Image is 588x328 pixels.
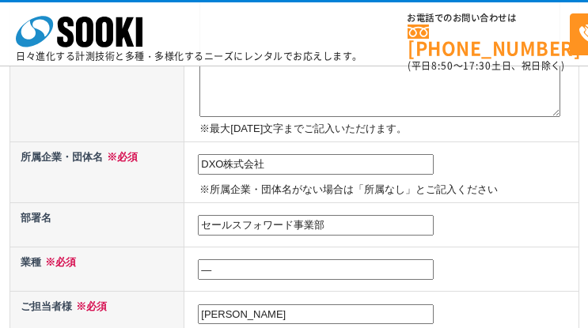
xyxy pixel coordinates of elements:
input: 業種不明の場合、事業内容を記載ください [198,259,434,280]
input: 例）株式会社ソーキ [198,154,434,175]
th: 所属企業・団体名 [9,141,184,202]
th: 部署名 [9,202,184,247]
th: 業種 [9,247,184,291]
input: 例）カスタマーサポート部 [198,215,434,236]
p: ※最大[DATE]文字までご記入いただけます。 [199,121,575,138]
span: 17:30 [463,58,491,73]
span: お電話でのお問い合わせは [408,13,570,23]
p: 日々進化する計測技術と多種・多様化するニーズにレンタルでお応えします。 [16,51,362,61]
p: ※所属企業・団体名がない場合は「所属なし」とご記入ください [199,182,575,198]
span: (平日 ～ 土日、祝日除く) [408,58,564,73]
a: [PHONE_NUMBER] [408,25,570,57]
span: ※必須 [103,151,138,163]
span: ※必須 [41,256,76,268]
input: 例）創紀 太郎 [198,304,434,325]
span: ※必須 [72,300,107,312]
span: 8:50 [431,58,453,73]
